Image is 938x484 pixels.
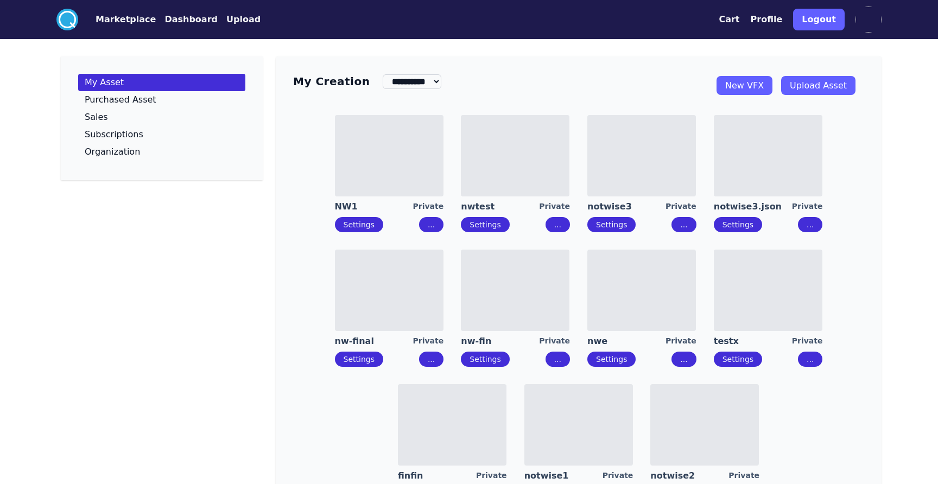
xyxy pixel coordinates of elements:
a: testx [714,335,792,347]
img: imgAlt [335,250,443,331]
a: Settings [722,355,753,364]
a: Organization [78,143,245,161]
img: imgAlt [714,250,822,331]
button: ... [546,352,570,367]
div: Private [666,335,696,347]
button: Logout [793,9,845,30]
button: Settings [587,352,636,367]
p: Purchased Asset [85,95,156,104]
a: Upload [218,13,261,26]
button: Settings [461,352,509,367]
button: Upload [226,13,261,26]
h3: My Creation [293,74,370,89]
button: Settings [714,352,762,367]
button: ... [419,352,443,367]
a: Subscriptions [78,126,245,143]
img: profile [855,7,882,33]
img: imgAlt [650,384,759,466]
button: Settings [714,217,762,232]
a: Sales [78,109,245,126]
button: Settings [335,352,383,367]
button: Settings [587,217,636,232]
a: notwise3 [587,201,666,213]
div: Private [539,335,570,347]
div: Private [413,201,444,213]
p: Subscriptions [85,130,143,139]
button: ... [671,217,696,232]
img: imgAlt [524,384,633,466]
button: Marketplace [96,13,156,26]
a: notwise1 [524,470,603,482]
a: Dashboard [156,13,218,26]
a: finfin [398,470,476,482]
img: imgAlt [587,115,696,196]
a: notwise2 [650,470,728,482]
a: nw-final [335,335,413,347]
button: ... [671,352,696,367]
a: Settings [470,220,500,229]
a: notwise3.json [714,201,792,213]
div: Private [476,470,507,482]
button: Settings [335,217,383,232]
a: Settings [722,220,753,229]
button: Dashboard [164,13,218,26]
div: Private [728,470,759,482]
button: ... [798,217,822,232]
p: Organization [85,148,140,156]
img: imgAlt [398,384,506,466]
a: Upload Asset [781,76,855,95]
button: ... [798,352,822,367]
p: My Asset [85,78,124,87]
a: New VFX [717,76,772,95]
a: Settings [596,220,627,229]
div: Private [666,201,696,213]
a: NW1 [335,201,413,213]
a: nw-fin [461,335,539,347]
img: imgAlt [714,115,822,196]
p: Sales [85,113,108,122]
img: imgAlt [461,250,569,331]
a: Marketplace [78,13,156,26]
a: Logout [793,4,845,35]
a: Settings [470,355,500,364]
div: Private [603,470,633,482]
img: imgAlt [335,115,443,196]
a: nwtest [461,201,539,213]
a: Settings [344,355,375,364]
a: Settings [596,355,627,364]
button: Cart [719,13,739,26]
img: imgAlt [587,250,696,331]
div: Private [413,335,444,347]
a: Settings [344,220,375,229]
img: imgAlt [461,115,569,196]
button: Settings [461,217,509,232]
a: Purchased Asset [78,91,245,109]
div: Private [792,201,823,213]
button: ... [419,217,443,232]
button: Profile [751,13,783,26]
div: Private [539,201,570,213]
a: My Asset [78,74,245,91]
button: ... [546,217,570,232]
div: Private [792,335,823,347]
a: nwe [587,335,666,347]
